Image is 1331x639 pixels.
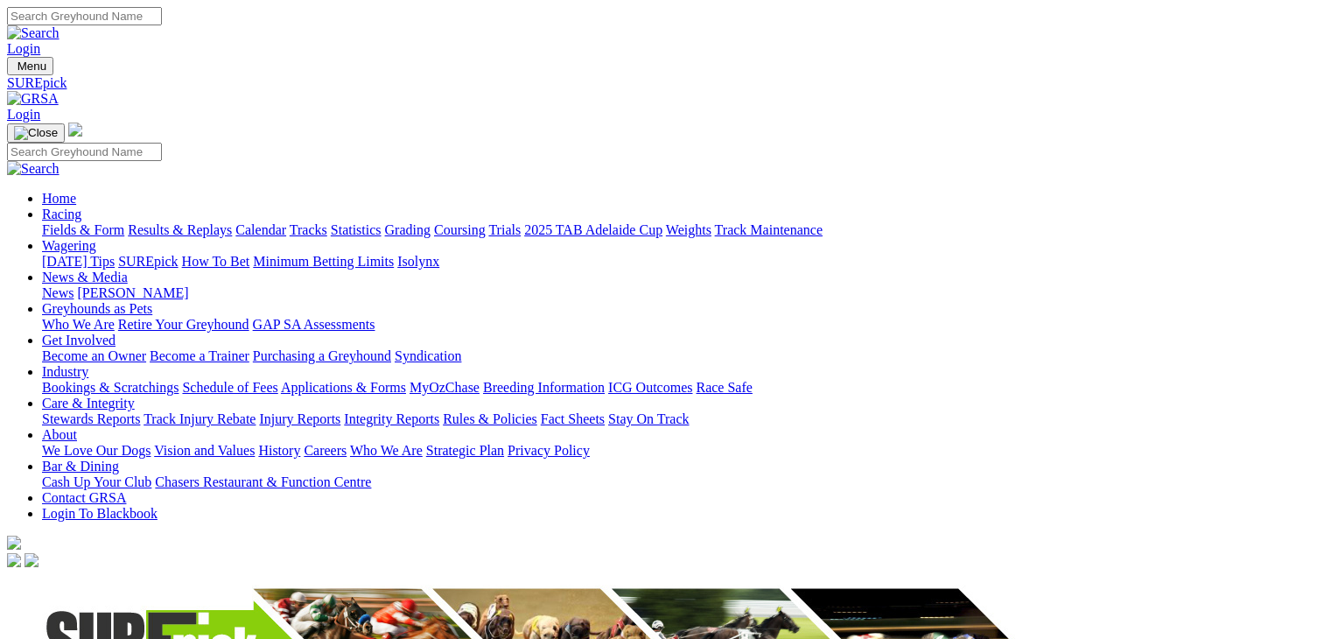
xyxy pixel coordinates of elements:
a: Minimum Betting Limits [253,254,394,269]
a: Who We Are [42,317,115,332]
input: Search [7,143,162,161]
a: Fields & Form [42,222,124,237]
div: Care & Integrity [42,411,1324,427]
div: Wagering [42,254,1324,270]
a: Weights [666,222,711,237]
div: Greyhounds as Pets [42,317,1324,333]
a: ICG Outcomes [608,380,692,395]
a: How To Bet [182,254,250,269]
a: Bookings & Scratchings [42,380,179,395]
a: MyOzChase [410,380,480,395]
a: Wagering [42,238,96,253]
a: Vision and Values [154,443,255,458]
a: Rules & Policies [443,411,537,426]
img: Close [14,126,58,140]
a: Isolynx [397,254,439,269]
img: facebook.svg [7,553,21,567]
a: Chasers Restaurant & Function Centre [155,474,371,489]
input: Search [7,7,162,25]
a: Login [7,41,40,56]
a: Strategic Plan [426,443,504,458]
a: Tracks [290,222,327,237]
a: Who We Are [350,443,423,458]
button: Toggle navigation [7,123,65,143]
a: Track Injury Rebate [144,411,256,426]
a: Fact Sheets [541,411,605,426]
a: Login [7,107,40,122]
a: Syndication [395,348,461,363]
div: Racing [42,222,1324,238]
a: [DATE] Tips [42,254,115,269]
a: Home [42,191,76,206]
div: About [42,443,1324,459]
img: twitter.svg [25,553,39,567]
a: GAP SA Assessments [253,317,375,332]
a: Coursing [434,222,486,237]
a: Applications & Forms [281,380,406,395]
a: Greyhounds as Pets [42,301,152,316]
a: News & Media [42,270,128,284]
a: Care & Integrity [42,396,135,411]
a: History [258,443,300,458]
a: Stewards Reports [42,411,140,426]
a: 2025 TAB Adelaide Cup [524,222,662,237]
a: Trials [488,222,521,237]
a: Stay On Track [608,411,689,426]
a: Careers [304,443,347,458]
div: Industry [42,380,1324,396]
a: Integrity Reports [344,411,439,426]
img: Search [7,161,60,177]
img: GRSA [7,91,59,107]
img: Search [7,25,60,41]
a: Contact GRSA [42,490,126,505]
span: Menu [18,60,46,73]
a: Injury Reports [259,411,340,426]
a: Grading [385,222,431,237]
a: Purchasing a Greyhound [253,348,391,363]
a: SUREpick [118,254,178,269]
a: SUREpick [7,75,1324,91]
a: Calendar [235,222,286,237]
a: Become a Trainer [150,348,249,363]
a: Breeding Information [483,380,605,395]
div: News & Media [42,285,1324,301]
a: We Love Our Dogs [42,443,151,458]
a: [PERSON_NAME] [77,285,188,300]
a: Results & Replays [128,222,232,237]
a: Schedule of Fees [182,380,277,395]
a: Cash Up Your Club [42,474,151,489]
img: logo-grsa-white.png [68,123,82,137]
a: Racing [42,207,81,221]
a: Login To Blackbook [42,506,158,521]
a: Privacy Policy [508,443,590,458]
a: Retire Your Greyhound [118,317,249,332]
a: Race Safe [696,380,752,395]
div: Get Involved [42,348,1324,364]
a: Get Involved [42,333,116,348]
a: Become an Owner [42,348,146,363]
div: Bar & Dining [42,474,1324,490]
img: logo-grsa-white.png [7,536,21,550]
a: Statistics [331,222,382,237]
a: About [42,427,77,442]
a: Bar & Dining [42,459,119,474]
a: Industry [42,364,88,379]
button: Toggle navigation [7,57,53,75]
a: Track Maintenance [715,222,823,237]
a: News [42,285,74,300]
